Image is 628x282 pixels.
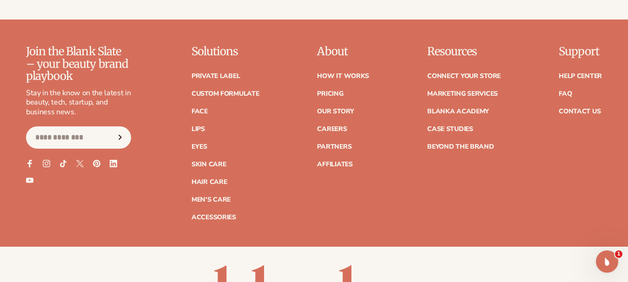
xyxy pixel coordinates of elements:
a: How It Works [317,73,369,79]
a: Custom formulate [192,91,259,97]
a: Skin Care [192,161,226,168]
a: Case Studies [427,126,473,132]
span: 1 [615,250,622,258]
a: Blanka Academy [427,108,489,115]
a: Accessories [192,214,236,221]
a: Beyond the brand [427,144,494,150]
iframe: Intercom live chat [596,250,618,273]
a: Pricing [317,91,343,97]
a: Help Center [559,73,602,79]
p: Resources [427,46,501,58]
a: Partners [317,144,351,150]
a: Face [192,108,208,115]
button: Subscribe [110,126,131,149]
a: Lips [192,126,205,132]
a: Marketing services [427,91,498,97]
a: Affiliates [317,161,352,168]
p: Stay in the know on the latest in beauty, tech, startup, and business news. [26,88,131,117]
a: Connect your store [427,73,501,79]
a: Our Story [317,108,354,115]
a: Private label [192,73,240,79]
a: Hair Care [192,179,227,185]
a: Men's Care [192,197,231,203]
p: About [317,46,369,58]
a: Eyes [192,144,207,150]
a: FAQ [559,91,572,97]
p: Join the Blank Slate – your beauty brand playbook [26,46,131,82]
p: Solutions [192,46,259,58]
p: Support [559,46,602,58]
a: Contact Us [559,108,601,115]
a: Careers [317,126,347,132]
